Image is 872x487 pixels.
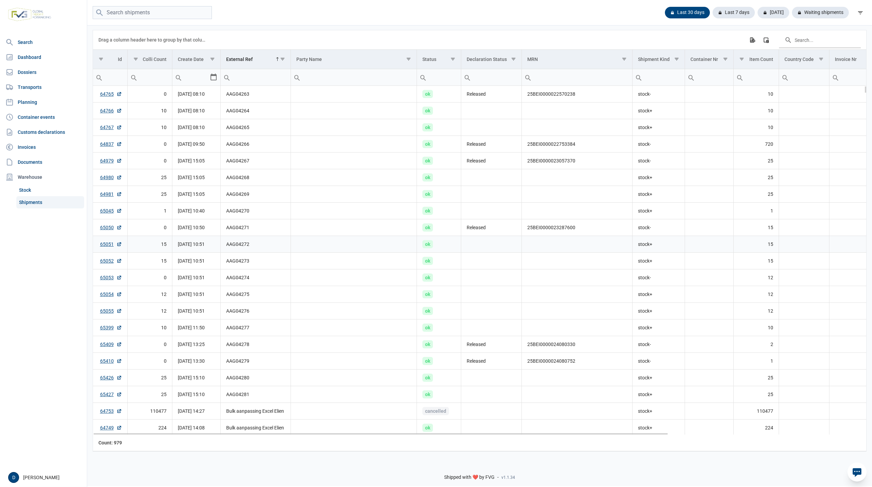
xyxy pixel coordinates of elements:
[100,257,122,264] a: 65052
[461,336,522,353] td: Released
[221,286,291,303] td: AAG04275
[733,269,779,286] td: 12
[5,5,54,24] img: FVG - Global freight forwarding
[422,157,433,165] span: ok
[733,219,779,236] td: 15
[100,358,122,364] a: 65410
[178,392,205,397] span: [DATE] 15:10
[178,408,205,414] span: [DATE] 14:27
[690,57,718,62] div: Container Nr
[127,86,172,103] td: 0
[632,136,685,153] td: stock-
[632,403,685,420] td: stock+
[178,91,205,97] span: [DATE] 08:10
[835,57,857,62] div: Invoice Nr
[450,57,455,62] span: Show filter options for column 'Status'
[221,269,291,286] td: AAG04274
[143,57,167,62] div: Colli Count
[221,119,291,136] td: AAG04265
[178,308,205,314] span: [DATE] 10:51
[733,286,779,303] td: 12
[127,386,172,403] td: 25
[127,153,172,169] td: 0
[522,69,633,86] td: Filter cell
[734,69,779,85] input: Filter cell
[422,123,433,131] span: ok
[100,157,122,164] a: 64979
[417,69,461,86] td: Filter cell
[422,307,433,315] span: ok
[3,50,84,64] a: Dashboard
[178,375,205,380] span: [DATE] 15:10
[8,472,83,483] div: [PERSON_NAME]
[632,203,685,219] td: stock+
[221,420,291,436] td: Bulk aanpassing Excel Elien
[127,203,172,219] td: 1
[98,30,861,49] div: Data grid toolbar
[221,236,291,253] td: AAG04272
[221,69,291,86] td: Filter cell
[296,57,322,62] div: Party Name
[100,174,122,181] a: 64980
[127,370,172,386] td: 25
[100,107,122,114] a: 64766
[221,353,291,370] td: AAG04279
[127,103,172,119] td: 10
[16,184,84,196] a: Stock
[93,6,212,19] input: Search shipments
[93,69,127,85] input: Filter cell
[733,50,779,69] td: Column Item Count
[522,353,633,370] td: 25BEI0000024080752
[461,353,522,370] td: Released
[622,57,627,62] span: Show filter options for column 'MRN'
[854,6,867,19] div: filter
[633,69,685,85] input: Filter cell
[93,50,127,69] td: Column Id
[522,69,534,85] div: Search box
[221,69,290,85] input: Filter cell
[100,341,122,348] a: 65409
[779,32,861,48] input: Search in the data grid
[221,336,291,353] td: AAG04278
[100,224,122,231] a: 65050
[632,319,685,336] td: stock+
[417,69,429,85] div: Search box
[291,50,417,69] td: Column Party Name
[511,57,516,62] span: Show filter options for column 'Declaration Status'
[733,203,779,219] td: 1
[172,69,185,85] div: Search box
[127,303,172,319] td: 12
[210,57,215,62] span: Show filter options for column 'Create Date'
[632,336,685,353] td: stock-
[221,203,291,219] td: AAG04270
[16,196,84,208] a: Shipments
[422,357,433,365] span: ok
[632,219,685,236] td: stock-
[3,140,84,154] a: Invoices
[779,69,791,85] div: Search box
[422,273,433,282] span: ok
[100,191,122,198] a: 64981
[226,57,253,62] div: External Ref
[172,69,209,85] input: Filter cell
[3,80,84,94] a: Transports
[209,69,218,85] div: Select
[733,169,779,186] td: 25
[632,286,685,303] td: stock+
[221,136,291,153] td: AAG04266
[819,57,824,62] span: Show filter options for column 'Country Code'
[100,374,122,381] a: 65426
[733,353,779,370] td: 1
[127,353,172,370] td: 0
[291,69,417,85] input: Filter cell
[178,141,205,147] span: [DATE] 09:50
[178,358,205,364] span: [DATE] 13:30
[685,69,733,85] input: Filter cell
[461,69,473,85] div: Search box
[221,319,291,336] td: AAG04277
[461,219,522,236] td: Released
[733,386,779,403] td: 25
